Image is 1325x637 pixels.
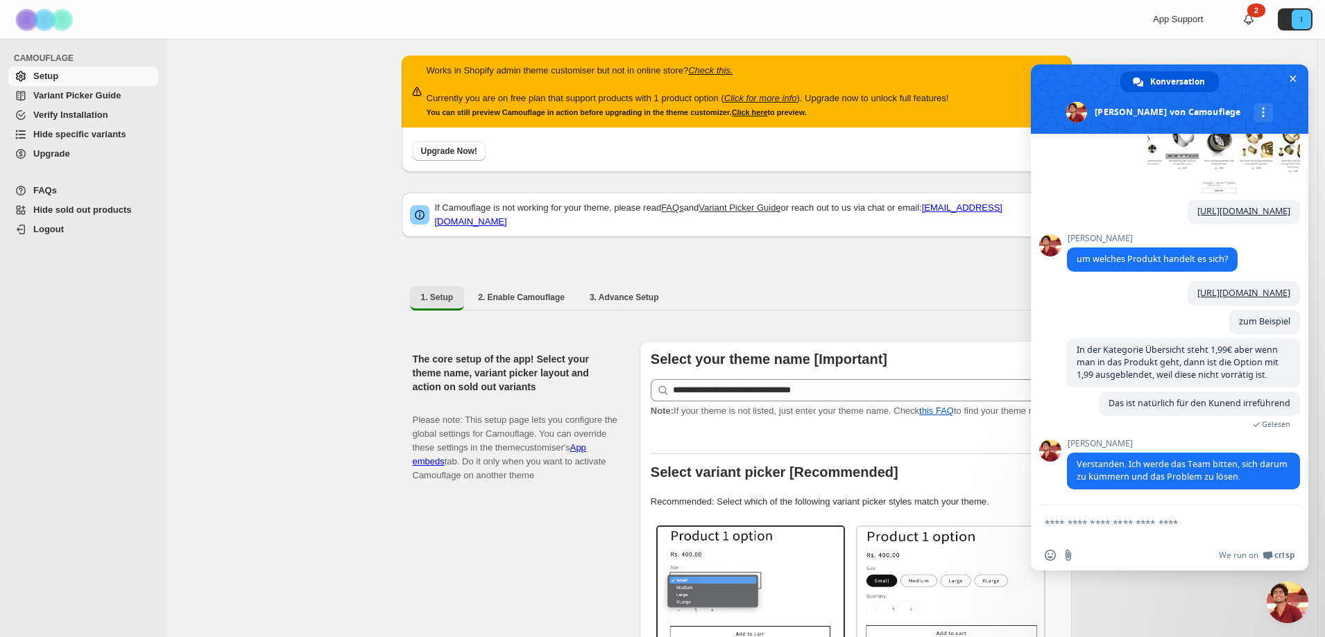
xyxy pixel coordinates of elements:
button: Avatar with initials I [1278,8,1313,30]
a: this FAQ [919,405,954,416]
span: Hide sold out products [33,204,132,215]
a: [URL][DOMAIN_NAME] [1197,287,1290,299]
span: Setup [33,71,58,81]
div: Konversation [1120,71,1219,92]
span: Verify Installation [33,110,108,120]
p: Currently you are on free plan that support products with 1 product option ( ). Upgrade now to un... [427,91,949,105]
p: If your theme is not listed, just enter your theme name. Check to find your theme name. [651,404,1061,418]
b: Select variant picker [Recommended] [651,464,898,480]
span: Avatar with initials I [1292,10,1311,29]
span: Crisp [1274,550,1294,561]
a: Check this. [688,65,733,76]
a: Verify Installation [8,105,158,125]
span: zum Beispiel [1239,315,1290,327]
a: We run onCrisp [1219,550,1294,561]
span: Logout [33,224,64,234]
span: 1. Setup [421,292,454,303]
div: 2 [1247,3,1265,17]
a: Logout [8,220,158,239]
a: FAQs [8,181,158,200]
b: Select your theme name [Important] [651,351,887,367]
text: I [1300,15,1302,24]
a: Click for more info [724,93,797,103]
span: Upgrade [33,148,70,159]
div: Chat schließen [1267,582,1308,623]
span: Verstanden. Ich werde das Team bitten, sich darum zu kümmern und das Problem zu lösen. [1077,458,1288,482]
span: Datei senden [1063,550,1074,561]
span: Gelesen [1262,419,1290,429]
h2: The core setup of the app! Select your theme name, variant picker layout and action on sold out v... [413,352,617,394]
strong: Note: [651,405,674,416]
span: Upgrade Now! [421,146,477,157]
p: Please note: This setup page lets you configure the global settings for Camouflage. You can overr... [413,399,617,482]
span: Chat schließen [1285,71,1300,86]
span: App Support [1153,14,1203,24]
span: [PERSON_NAME] [1067,234,1238,243]
span: [PERSON_NAME] [1067,439,1300,448]
a: [URL][DOMAIN_NAME] [1197,205,1290,217]
a: Click here [732,108,768,116]
img: Camouflage [11,1,80,39]
span: Variant Picker Guide [33,90,121,101]
span: 2. Enable Camouflage [478,292,565,303]
a: Setup [8,67,158,86]
span: Einen Emoji einfügen [1045,550,1056,561]
span: 3. Advance Setup [590,292,659,303]
a: Variant Picker Guide [699,202,780,213]
span: Hide specific variants [33,129,126,139]
a: Hide specific variants [8,125,158,144]
span: Konversation [1150,71,1205,92]
button: Upgrade Now! [413,141,486,161]
a: Upgrade [8,144,158,164]
span: In der Kategorie Übersicht steht 1,99€ aber wenn man in das Produkt geht, dann ist die Option mit... [1077,344,1279,381]
span: um welches Produkt handelt es sich? [1077,253,1228,265]
a: 2 [1242,12,1256,26]
span: CAMOUFLAGE [14,53,160,64]
a: Variant Picker Guide [8,86,158,105]
textarea: Verfassen Sie Ihre Nachricht… [1045,517,1264,530]
p: Recommended: Select which of the following variant picker styles match your theme. [651,495,1061,509]
small: You can still preview Camouflage in action before upgrading in the theme customizer. to preview. [427,108,807,116]
a: Hide sold out products [8,200,158,220]
div: Mehr Kanäle [1254,103,1273,122]
p: If Camouflage is not working for your theme, please read and or reach out to us via chat or email: [435,201,1063,229]
p: Works in Shopify admin theme customiser but not in online store? [427,64,949,78]
span: FAQs [33,185,57,195]
span: We run on [1219,550,1258,561]
span: Das ist natürlich für den Kunend irreführend [1109,397,1290,409]
a: FAQs [661,202,684,213]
